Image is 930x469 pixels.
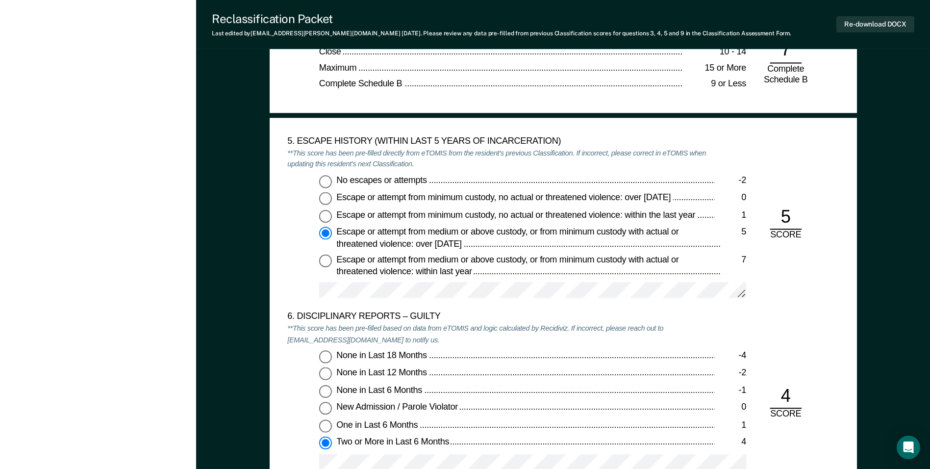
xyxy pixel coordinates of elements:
input: Escape or attempt from minimum custody, no actual or threatened violence: over [DATE]0 [319,192,332,205]
span: Close [319,47,343,56]
span: Escape or attempt from minimum custody, no actual or threatened violence: within the last year [336,209,697,219]
span: Two or More in Last 6 Months [336,437,451,446]
input: None in Last 18 Months-4 [319,350,332,363]
button: Re-download DOCX [836,16,914,32]
div: 9 or Less [683,79,746,91]
div: SCORE [762,409,809,420]
div: 6. DISCIPLINARY REPORTS – GUILTY [287,311,714,323]
div: 5 [770,206,802,230]
span: Maximum [319,63,358,73]
em: **This score has been pre-filled based on data from eTOMIS and logic calculated by Recidiviz. If ... [287,324,663,344]
div: 4 [714,437,746,448]
span: New Admission / Parole Violator [336,402,460,412]
div: 4 [770,385,802,409]
input: One in Last 6 Months1 [319,419,332,432]
div: 1 [714,209,746,221]
span: None in Last 6 Months [336,385,424,394]
span: One in Last 6 Months [336,419,420,429]
div: SCORE [762,230,809,241]
input: None in Last 6 Months-1 [319,385,332,397]
span: None in Last 12 Months [336,367,428,377]
div: 7 [721,254,746,266]
span: Escape or attempt from medium or above custody, or from minimum custody with actual or threatened... [336,227,679,248]
div: -4 [714,350,746,362]
input: Two or More in Last 6 Months4 [319,437,332,449]
div: 5. ESCAPE HISTORY (WITHIN LAST 5 YEARS OF INCARCERATION) [287,135,714,147]
div: 5 [720,227,746,238]
div: -2 [714,367,746,379]
div: 0 [714,192,746,204]
span: [DATE] [402,30,420,37]
input: None in Last 12 Months-2 [319,367,332,380]
input: Escape or attempt from medium or above custody, or from minimum custody with actual or threatened... [319,254,332,267]
div: Reclassification Packet [212,12,791,26]
div: -2 [714,175,746,186]
input: New Admission / Parole Violator0 [319,402,332,415]
div: Open Intercom Messenger [897,436,920,459]
input: Escape or attempt from minimum custody, no actual or threatened violence: within the last year1 [319,209,332,222]
div: 1 [714,419,746,431]
span: Complete Schedule B [319,79,404,89]
input: Escape or attempt from medium or above custody, or from minimum custody with actual or threatened... [319,227,332,239]
div: 10 - 14 [683,47,746,58]
div: 0 [714,402,746,414]
span: Escape or attempt from medium or above custody, or from minimum custody with actual or threatened... [336,254,679,276]
span: None in Last 18 Months [336,350,428,360]
span: Escape or attempt from minimum custody, no actual or threatened violence: over [DATE] [336,192,673,202]
div: 15 or More [683,63,746,75]
span: No escapes or attempts [336,175,428,184]
div: 7 [770,39,802,63]
em: **This score has been pre-filled directly from eTOMIS from the resident's previous Classification... [287,148,706,169]
div: -1 [714,385,746,396]
input: No escapes or attempts-2 [319,175,332,187]
div: Complete Schedule B [762,63,809,86]
div: Last edited by [EMAIL_ADDRESS][PERSON_NAME][DOMAIN_NAME] . Please review any data pre-filled from... [212,30,791,37]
